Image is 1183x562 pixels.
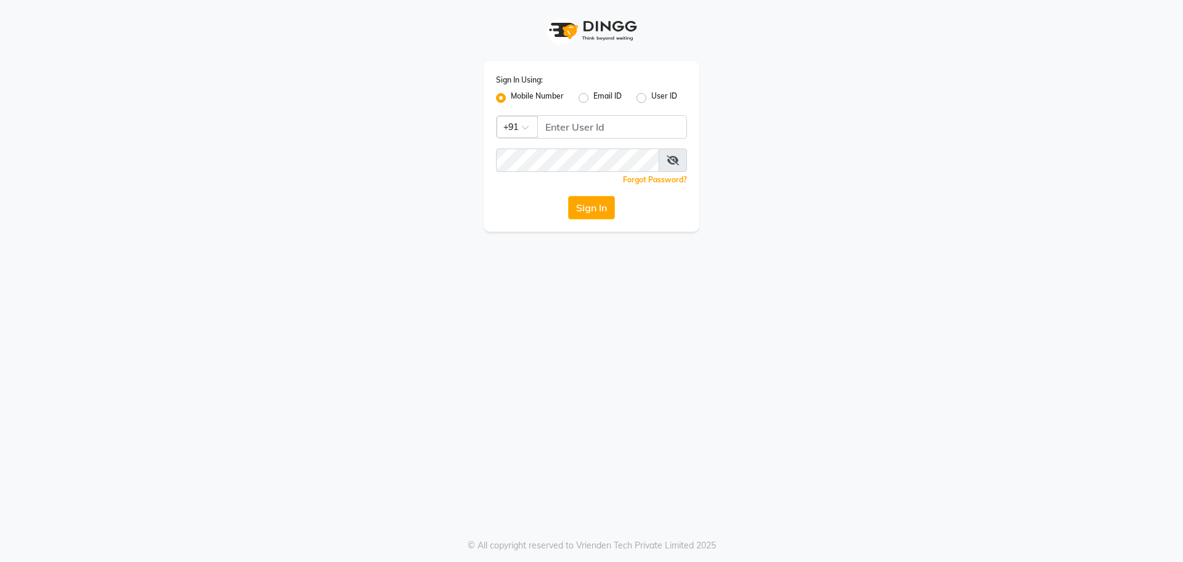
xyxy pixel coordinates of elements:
input: Username [537,115,687,139]
img: logo1.svg [542,12,641,49]
label: Mobile Number [511,91,564,105]
label: Sign In Using: [496,75,543,86]
input: Username [496,149,659,172]
a: Forgot Password? [623,175,687,184]
label: Email ID [593,91,622,105]
label: User ID [651,91,677,105]
button: Sign In [568,196,615,219]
